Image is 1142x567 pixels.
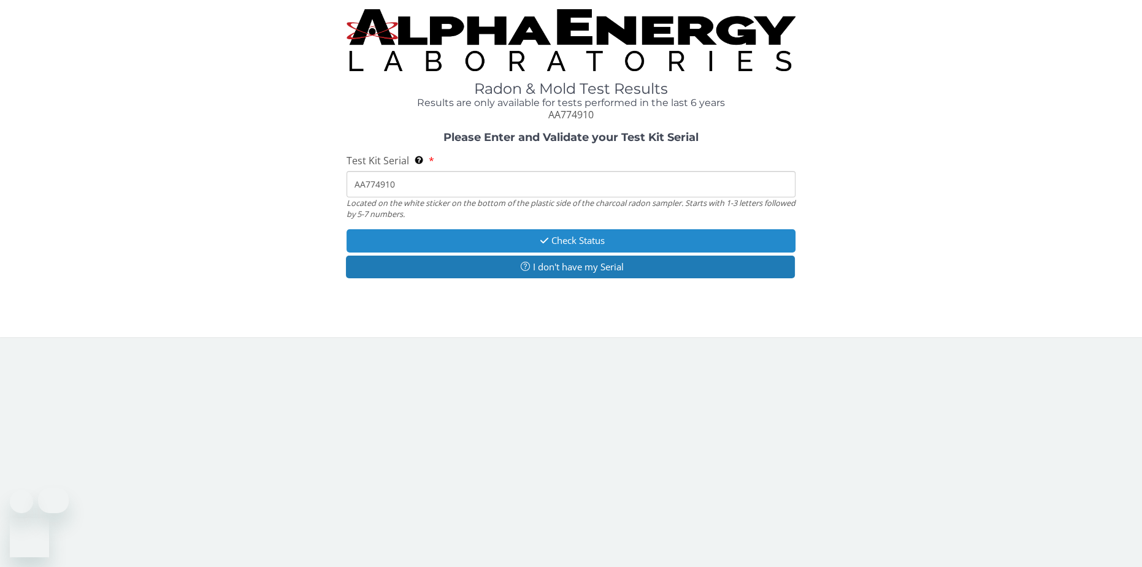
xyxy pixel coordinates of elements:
[10,518,49,557] iframe: Button to launch messaging window
[347,154,409,167] span: Test Kit Serial
[347,9,796,71] img: TightCrop.jpg
[548,108,594,121] span: AA774910
[346,256,795,278] button: I don't have my Serial
[10,490,33,514] iframe: Close message
[347,197,796,220] div: Located on the white sticker on the bottom of the plastic side of the charcoal radon sampler. Sta...
[347,97,796,108] h4: Results are only available for tests performed in the last 6 years
[347,81,796,97] h1: Radon & Mold Test Results
[443,131,699,144] strong: Please Enter and Validate your Test Kit Serial
[347,229,796,252] button: Check Status
[38,488,69,513] iframe: Message from company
